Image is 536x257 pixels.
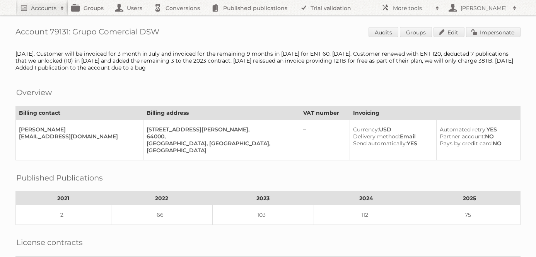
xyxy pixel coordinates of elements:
[15,27,521,39] h1: Account 79131: Grupo Comercial DSW
[440,126,486,133] span: Automated retry:
[19,133,137,140] div: [EMAIL_ADDRESS][DOMAIN_NAME]
[314,205,419,225] td: 112
[31,4,56,12] h2: Accounts
[147,133,294,140] div: 64000,
[300,106,350,120] th: VAT number
[369,27,398,37] a: Audits
[400,27,432,37] a: Groups
[16,87,52,98] h2: Overview
[440,140,493,147] span: Pays by credit card:
[434,27,464,37] a: Edit
[419,192,520,205] th: 2025
[19,126,137,133] div: [PERSON_NAME]
[466,27,521,37] a: Impersonate
[353,140,430,147] div: YES
[314,192,419,205] th: 2024
[16,205,111,225] td: 2
[147,140,294,147] div: [GEOGRAPHIC_DATA], [GEOGRAPHIC_DATA],
[353,126,379,133] span: Currency:
[16,237,83,248] h2: License contracts
[300,120,350,160] td: –
[353,133,400,140] span: Delivery method:
[440,133,514,140] div: NO
[440,140,514,147] div: NO
[353,140,407,147] span: Send automatically:
[393,4,432,12] h2: More tools
[440,126,514,133] div: YES
[212,205,314,225] td: 103
[143,106,300,120] th: Billing address
[147,147,294,154] div: [GEOGRAPHIC_DATA]
[353,133,430,140] div: Email
[440,133,485,140] span: Partner account:
[419,205,520,225] td: 75
[147,126,294,133] div: [STREET_ADDRESS][PERSON_NAME],
[16,106,143,120] th: Billing contact
[111,205,212,225] td: 66
[111,192,212,205] th: 2022
[459,4,509,12] h2: [PERSON_NAME]
[16,172,103,184] h2: Published Publications
[16,192,111,205] th: 2021
[212,192,314,205] th: 2023
[15,50,521,71] div: [DATE]. Customer will be invoiced for 3 month in July and invoiced for the remaining 9 months in ...
[350,106,520,120] th: Invoicing
[353,126,430,133] div: USD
